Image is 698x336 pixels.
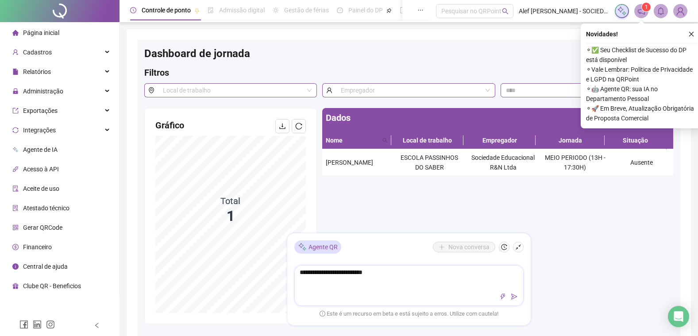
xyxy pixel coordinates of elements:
[12,69,19,75] span: file
[586,45,697,65] span: ⚬ ✅ Seu Checklist de Sucesso do DP está disponível
[511,294,517,300] span: send
[12,224,19,231] span: qrcode
[298,242,307,251] img: sparkle-icon.fc2bf0ac1784a2077858766a79e2daf3.svg
[142,7,191,14] span: Controle de ponto
[12,49,19,55] span: user-add
[500,294,506,300] span: thunderbolt
[320,309,498,318] span: Este é um recurso em beta e está sujeito a erros. Utilize com cautela!
[668,306,689,327] div: Open Intercom Messenger
[497,291,508,302] button: thunderbolt
[501,244,507,250] span: history
[417,7,424,13] span: ellipsis
[295,123,302,130] span: reload
[393,149,466,176] td: ESCOLA PASSINHOS DO SABER
[23,166,59,173] span: Acesso à API
[294,240,341,254] div: Agente QR
[12,127,19,133] span: sync
[645,4,648,10] span: 1
[502,8,509,15] span: search
[642,3,651,12] sup: 1
[391,132,463,149] th: Local de trabalho
[12,30,19,36] span: home
[610,149,673,176] td: Ausente
[23,243,52,251] span: Financeiro
[519,6,609,16] span: Alef [PERSON_NAME] - SOCIEDADE EDUCACIONAL R&N LTDA
[466,149,540,176] td: Sociedade Educacional R&N Ltda
[586,65,697,84] span: ⚬ Vale Lembrar: Política de Privacidade e LGPD na QRPoint
[348,7,383,14] span: Painel do DP
[208,7,214,13] span: file-done
[12,88,19,94] span: lock
[326,159,373,166] span: [PERSON_NAME]
[144,83,158,97] span: environment
[12,263,19,270] span: info-circle
[688,31,694,37] span: close
[23,146,58,153] span: Agente de IA
[463,132,536,149] th: Empregador
[515,244,521,250] span: shrink
[279,123,286,130] span: download
[23,88,63,95] span: Administração
[23,29,59,36] span: Página inicial
[130,7,136,13] span: clock-circle
[400,7,406,13] span: book
[23,107,58,114] span: Exportações
[617,6,627,16] img: sparkle-icon.fc2bf0ac1784a2077858766a79e2daf3.svg
[12,244,19,250] span: dollar
[326,135,379,145] span: Nome
[586,104,697,123] span: ⚬ 🚀 Em Breve, Atualização Obrigatória de Proposta Comercial
[219,7,265,14] span: Admissão digital
[23,282,81,290] span: Clube QR - Beneficios
[433,242,495,252] button: Nova conversa
[674,4,687,18] img: 61583
[94,322,100,328] span: left
[144,67,169,78] span: Filtros
[540,149,610,176] td: MEIO PERIODO (13H - 17:30H)
[194,8,200,13] span: pushpin
[536,132,605,149] th: Jornada
[586,84,697,104] span: ⚬ 🤖 Agente QR: sua IA no Departamento Pessoal
[586,29,618,39] span: Novidades !
[382,138,388,143] span: search
[657,7,665,15] span: bell
[284,7,329,14] span: Gestão de férias
[637,7,645,15] span: notification
[320,310,325,316] span: exclamation-circle
[23,224,62,231] span: Gerar QRCode
[33,320,42,329] span: linkedin
[19,320,28,329] span: facebook
[326,112,351,123] span: Dados
[23,185,59,192] span: Aceite de uso
[23,49,52,56] span: Cadastros
[322,83,336,97] span: user
[273,7,279,13] span: sun
[381,134,389,147] span: search
[23,68,51,75] span: Relatórios
[155,120,184,131] span: Gráfico
[12,283,19,289] span: gift
[386,8,392,13] span: pushpin
[605,132,667,149] th: Situação
[23,263,68,270] span: Central de ajuda
[144,47,250,60] span: Dashboard de jornada
[23,205,69,212] span: Atestado técnico
[23,127,56,134] span: Integrações
[12,205,19,211] span: solution
[12,185,19,192] span: audit
[46,320,55,329] span: instagram
[12,108,19,114] span: export
[12,166,19,172] span: api
[337,7,343,13] span: dashboard
[509,291,520,302] button: send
